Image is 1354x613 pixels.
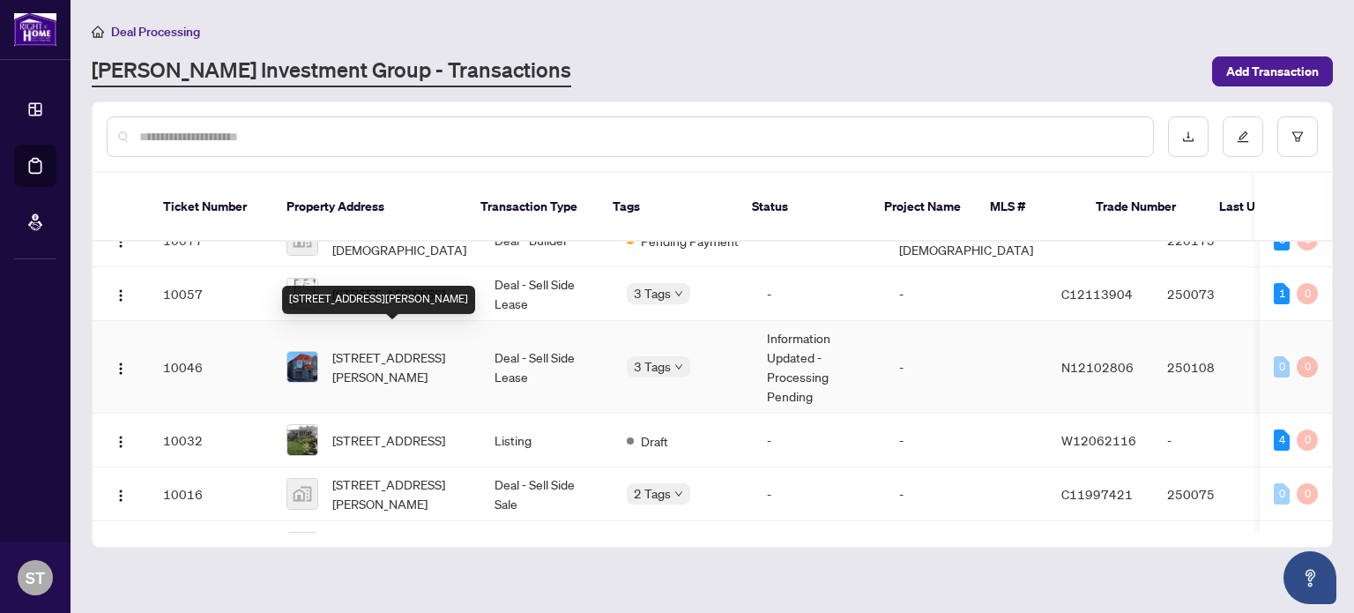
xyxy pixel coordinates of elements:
td: - [885,414,1047,467]
th: Transaction Type [466,173,599,242]
span: edit [1237,131,1249,143]
img: logo [14,13,56,46]
td: 250108 [1153,321,1276,414]
img: Logo [114,288,128,303]
span: ST [26,565,45,590]
button: edit [1223,116,1263,157]
div: 0 [1274,356,1290,378]
span: 2 Tags [634,483,671,504]
img: Logo [114,235,128,249]
td: - [1153,414,1276,467]
button: Logo [107,426,135,454]
td: - [753,414,885,467]
td: 10016 [149,467,272,521]
span: [STREET_ADDRESS] [332,430,445,450]
span: 3 Tags [634,283,671,303]
span: home [92,26,104,38]
th: Property Address [272,173,466,242]
span: Add Transaction [1226,57,1319,86]
a: [PERSON_NAME] Investment Group - Transactions [92,56,571,87]
td: - [753,267,885,321]
div: 0 [1297,483,1318,505]
span: down [674,490,683,498]
span: down [674,289,683,298]
th: MLS # [976,173,1082,242]
span: down [674,363,683,371]
td: - [753,467,885,521]
td: Deal - Sell Side Lease [480,321,613,414]
td: Listing [480,521,613,575]
span: [STREET_ADDRESS][PERSON_NAME] [332,475,466,513]
span: [STREET_ADDRESS] [332,284,445,303]
div: 0 [1297,283,1318,304]
img: Logo [114,489,128,503]
span: N12102806 [1061,359,1134,375]
div: 0 [1297,356,1318,378]
td: Deal - Sell Side Lease [480,267,613,321]
button: Logo [107,480,135,508]
div: 1 [1274,283,1290,304]
td: - [885,321,1047,414]
span: W12062116 [1061,432,1136,448]
div: 0 [1274,483,1290,505]
td: - [885,521,1047,575]
button: download [1168,116,1209,157]
button: Logo [107,280,135,308]
button: Add Transaction [1212,56,1333,86]
img: Logo [114,362,128,376]
td: 250073 [1153,267,1276,321]
td: - [885,267,1047,321]
span: download [1182,131,1194,143]
th: Last Updated By [1205,173,1337,242]
div: 0 [1297,430,1318,451]
button: filter [1277,116,1318,157]
td: Deal - Sell Side Sale [480,467,613,521]
td: - [1153,521,1276,575]
th: Trade Number [1082,173,1205,242]
th: Project Name [870,173,976,242]
td: - [753,521,885,575]
div: [STREET_ADDRESS][PERSON_NAME] [282,286,475,314]
img: Logo [114,435,128,449]
span: [STREET_ADDRESS][PERSON_NAME] [332,348,466,386]
div: 4 [1274,430,1290,451]
td: 10057 [149,267,272,321]
span: C12113904 [1061,286,1133,302]
img: thumbnail-img [287,425,317,455]
img: thumbnail-img [287,352,317,382]
td: Listing [480,414,613,467]
img: thumbnail-img [287,479,317,509]
td: 10010 [149,521,272,575]
span: Pending Payment [641,231,739,250]
td: - [885,467,1047,521]
button: Open asap [1283,551,1336,604]
th: Tags [599,173,738,242]
img: thumbnail-img [287,279,317,309]
span: filter [1291,131,1304,143]
span: 3 Tags [634,356,671,377]
span: Deal Processing [111,24,200,40]
th: Ticket Number [149,173,272,242]
td: 250075 [1153,467,1276,521]
span: Draft [641,431,668,451]
button: Logo [107,353,135,381]
td: 10032 [149,414,272,467]
span: C11997421 [1061,486,1133,502]
td: Information Updated - Processing Pending [753,321,885,414]
th: Status [738,173,870,242]
td: 10046 [149,321,272,414]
